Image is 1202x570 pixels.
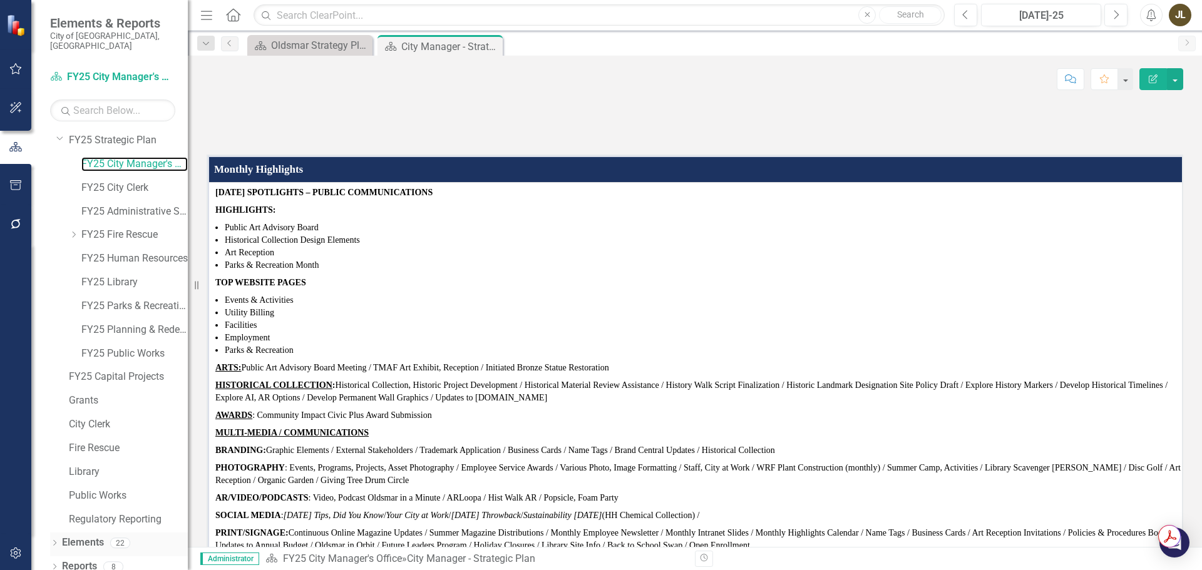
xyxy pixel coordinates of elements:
a: Grants [69,394,188,408]
input: Search Below... [50,99,175,121]
a: City Clerk [69,417,188,432]
div: Oldsmar Strategy Plan [271,38,369,53]
em: Your City at Work [386,511,449,520]
a: Fire Rescue [69,441,188,455]
p: Continuous Online Magazine Updates / Summer Magazine Distributions / Monthly Employee Newsletter ... [215,524,1184,554]
a: FY25 Public Works [81,347,188,361]
p: : Video, Podcast Oldsmar in a Minute / ARLoopa / Hist Walk AR / Popsicle, Foam Party [215,489,1184,507]
li: Parks & Recreation [225,344,1184,357]
div: » [265,552,686,566]
span: Elements & Reports [50,16,175,31]
strong: SOCIAL MEDIA [215,511,281,520]
a: FY25 City Manager's Office [81,157,188,171]
a: FY25 City Clerk [81,181,188,195]
em: Sustainability [DATE] [523,511,602,520]
a: Public Works [69,489,188,503]
a: FY25 Fire Rescue [81,228,188,242]
strong: TOP WEBSITE PAGES [215,278,306,287]
u: HISTORICAL COLLECTION [215,380,332,390]
a: FY25 Strategic Plan [69,133,188,148]
u: AWARDS [215,410,252,420]
a: FY25 Human Resources [81,252,188,266]
p: : / / / (HH Chemical Collection) / [215,507,1184,524]
a: Elements [62,536,104,550]
div: 22 [110,537,130,548]
a: FY25 City Manager's Office [50,70,175,84]
a: Regulatory Reporting [69,512,188,527]
small: City of [GEOGRAPHIC_DATA], [GEOGRAPHIC_DATA] [50,31,175,51]
u: ARTS: [215,363,242,372]
p: : Events, Programs, Projects, Asset Photography / Employee Service Awards / Various Photo, Image ... [215,459,1184,489]
p: Historical Collection, Historic Project Development / Historical Material Review Assistance / His... [215,377,1184,407]
li: Employment [225,332,1184,344]
li: Historical Collection Design Elements [225,234,1184,247]
button: Search [879,6,942,24]
p: : Community Impact Civic Plus Award Submission [215,407,1184,424]
strong: PRINT/SIGNAGE: [215,528,289,537]
strong: : [332,380,336,390]
div: City Manager - Strategic Plan [401,39,500,54]
li: Events & Activities [225,294,1184,307]
li: Facilities [225,319,1184,332]
div: [DATE]-25 [985,8,1097,23]
img: ClearPoint Strategy [6,13,29,36]
input: Search ClearPoint... [254,4,945,26]
div: City Manager - Strategic Plan [407,552,535,564]
strong: BRANDING: [215,445,266,455]
li: Utility Billing [225,307,1184,319]
strong: HIGHLIGHTS: [215,205,275,215]
a: FY25 Parks & Recreation [81,299,188,313]
a: FY25 Planning & Redevelopment [81,323,188,337]
a: FY25 Administrative Services [81,205,188,219]
li: Public Art Advisory Board [225,221,1184,234]
button: [DATE]-25 [981,4,1101,26]
li: Art Reception [225,247,1184,259]
strong: PHOTOGRAPHY [215,463,285,472]
a: Oldsmar Strategy Plan [250,38,369,53]
p: Graphic Elements / External Stakeholders / Trademark Application / Business Cards / Name Tags / B... [215,442,1184,459]
li: Parks & Recreation Month [225,259,1184,272]
strong: [DATE] SPOTLIGHTS – PUBLIC COMMUNICATIONS [215,188,433,197]
strong: AR/VIDEO/PODCASTS [215,493,309,502]
a: FY25 Capital Projects [69,370,188,384]
a: Library [69,465,188,479]
em: [DATE] Tips, Did You Know [284,511,384,520]
p: Public Art Advisory Board Meeting / TMAF Art Exhibit, Reception / Initiated Bronze Statue Restora... [215,359,1184,377]
a: FY25 Library [81,275,188,290]
a: FY25 City Manager's Office [283,552,402,564]
span: Administrator [200,552,259,565]
em: [DATE] Throwback [451,511,520,520]
button: JL [1169,4,1191,26]
span: Search [897,9,924,19]
u: MULTI-MEDIA / COMMUNICATIONS [215,428,369,437]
